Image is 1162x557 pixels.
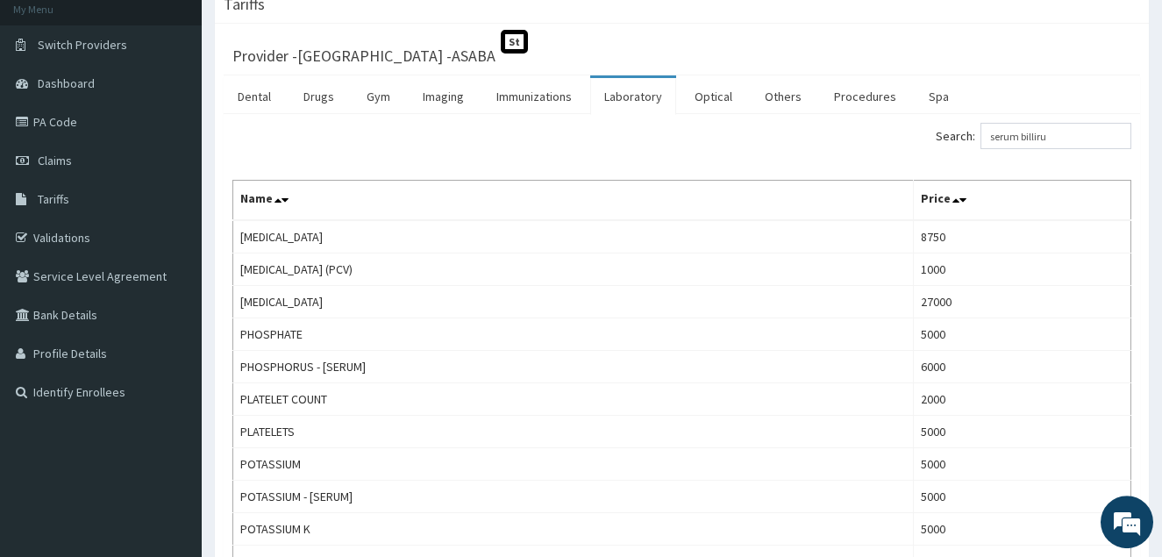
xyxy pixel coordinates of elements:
[233,286,914,318] td: [MEDICAL_DATA]
[38,153,72,168] span: Claims
[353,78,404,115] a: Gym
[590,78,676,115] a: Laboratory
[914,220,1131,254] td: 8750
[233,448,914,481] td: POTASSIUM
[233,181,914,221] th: Name
[914,254,1131,286] td: 1000
[289,78,348,115] a: Drugs
[91,98,295,121] div: Chat with us now
[233,513,914,546] td: POTASSIUM K
[914,318,1131,351] td: 5000
[914,513,1131,546] td: 5000
[102,167,242,344] span: We're online!
[482,78,586,115] a: Immunizations
[915,78,963,115] a: Spa
[232,48,495,64] h3: Provider - [GEOGRAPHIC_DATA] -ASABA
[233,254,914,286] td: [MEDICAL_DATA] (PCV)
[233,318,914,351] td: PHOSPHATE
[914,383,1131,416] td: 2000
[936,123,1131,149] label: Search:
[38,75,95,91] span: Dashboard
[38,191,69,207] span: Tariffs
[914,448,1131,481] td: 5000
[288,9,330,51] div: Minimize live chat window
[914,416,1131,448] td: 5000
[501,30,528,54] span: St
[233,481,914,513] td: POTASSIUM - [SERUM]
[820,78,910,115] a: Procedures
[914,481,1131,513] td: 5000
[224,78,285,115] a: Dental
[233,220,914,254] td: [MEDICAL_DATA]
[751,78,816,115] a: Others
[409,78,478,115] a: Imaging
[32,88,71,132] img: d_794563401_company_1708531726252_794563401
[914,286,1131,318] td: 27000
[38,37,127,53] span: Switch Providers
[914,181,1131,221] th: Price
[233,416,914,448] td: PLATELETS
[914,351,1131,383] td: 6000
[9,371,334,432] textarea: Type your message and hit 'Enter'
[233,383,914,416] td: PLATELET COUNT
[233,351,914,383] td: PHOSPHORUS - [SERUM]
[681,78,746,115] a: Optical
[980,123,1131,149] input: Search:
